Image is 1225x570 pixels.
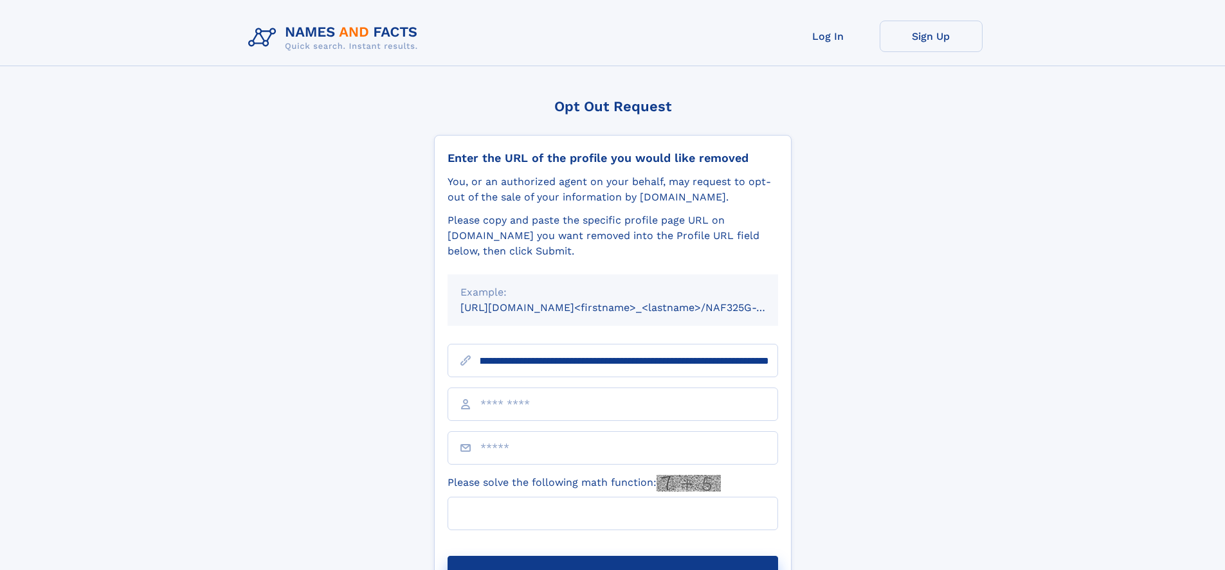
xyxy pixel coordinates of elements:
[434,98,792,114] div: Opt Out Request
[777,21,880,52] a: Log In
[448,475,721,492] label: Please solve the following math function:
[448,151,778,165] div: Enter the URL of the profile you would like removed
[243,21,428,55] img: Logo Names and Facts
[448,213,778,259] div: Please copy and paste the specific profile page URL on [DOMAIN_NAME] you want removed into the Pr...
[880,21,983,52] a: Sign Up
[460,285,765,300] div: Example:
[460,301,803,314] small: [URL][DOMAIN_NAME]<firstname>_<lastname>/NAF325G-xxxxxxxx
[448,174,778,205] div: You, or an authorized agent on your behalf, may request to opt-out of the sale of your informatio...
